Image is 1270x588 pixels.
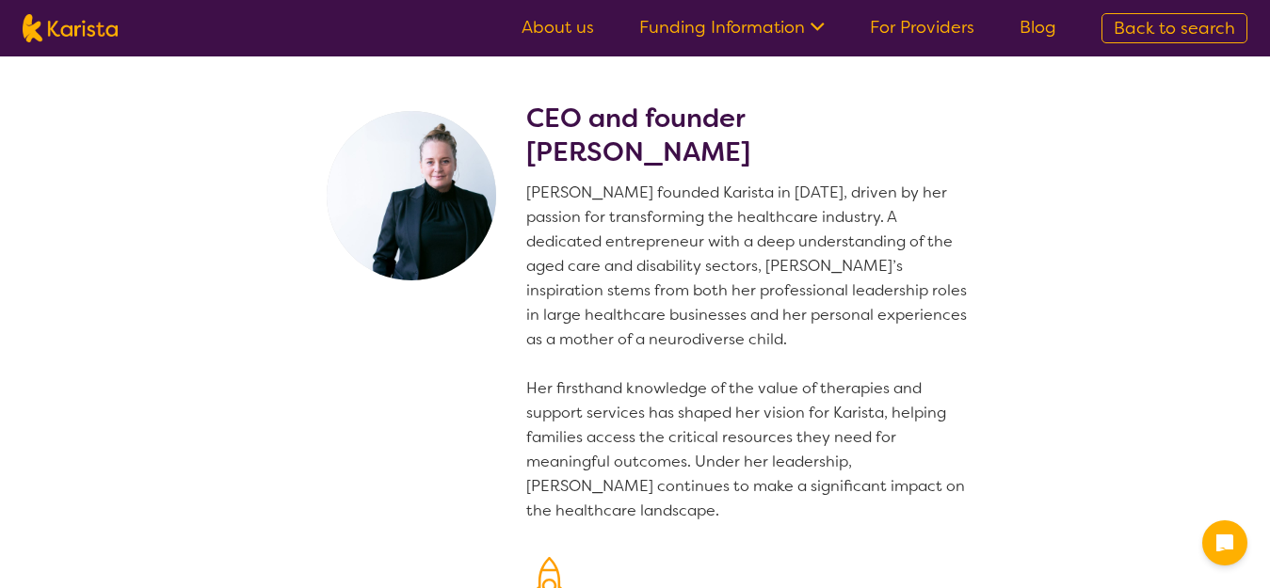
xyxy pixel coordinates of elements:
h2: CEO and founder [PERSON_NAME] [526,102,974,169]
a: Back to search [1101,13,1247,43]
img: Karista logo [23,14,118,42]
a: Funding Information [639,16,825,39]
a: About us [522,16,594,39]
a: For Providers [870,16,974,39]
span: Back to search [1114,17,1235,40]
p: [PERSON_NAME] founded Karista in [DATE], driven by her passion for transforming the healthcare in... [526,181,974,523]
a: Blog [1020,16,1056,39]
